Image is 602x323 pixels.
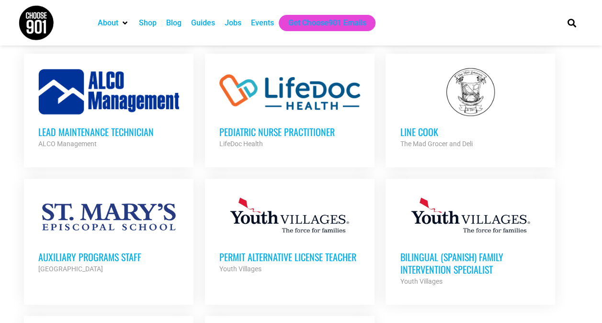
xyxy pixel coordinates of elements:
[288,17,366,29] a: Get Choose901 Emails
[219,265,261,273] strong: Youth Villages
[98,17,118,29] a: About
[24,54,193,164] a: Lead Maintenance Technician ALCO Management
[166,17,182,29] a: Blog
[219,140,263,148] strong: LifeDoc Health
[38,265,103,273] strong: [GEOGRAPHIC_DATA]
[38,251,179,263] h3: Auxiliary Programs Staff
[400,251,541,276] h3: Bilingual (Spanish) Family Intervention Specialist
[205,179,375,289] a: Permit Alternative License Teacher Youth Villages
[386,179,555,301] a: Bilingual (Spanish) Family Intervention Specialist Youth Villages
[205,54,375,164] a: Pediatric Nurse Practitioner LifeDoc Health
[400,140,472,148] strong: The Mad Grocer and Deli
[24,179,193,289] a: Auxiliary Programs Staff [GEOGRAPHIC_DATA]
[38,126,179,138] h3: Lead Maintenance Technician
[38,140,97,148] strong: ALCO Management
[400,277,442,285] strong: Youth Villages
[564,15,579,31] div: Search
[93,15,551,31] nav: Main nav
[93,15,134,31] div: About
[386,54,555,164] a: Line Cook The Mad Grocer and Deli
[251,17,274,29] a: Events
[219,126,360,138] h3: Pediatric Nurse Practitioner
[219,251,360,263] h3: Permit Alternative License Teacher
[400,126,541,138] h3: Line Cook
[191,17,215,29] a: Guides
[225,17,241,29] a: Jobs
[139,17,157,29] a: Shop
